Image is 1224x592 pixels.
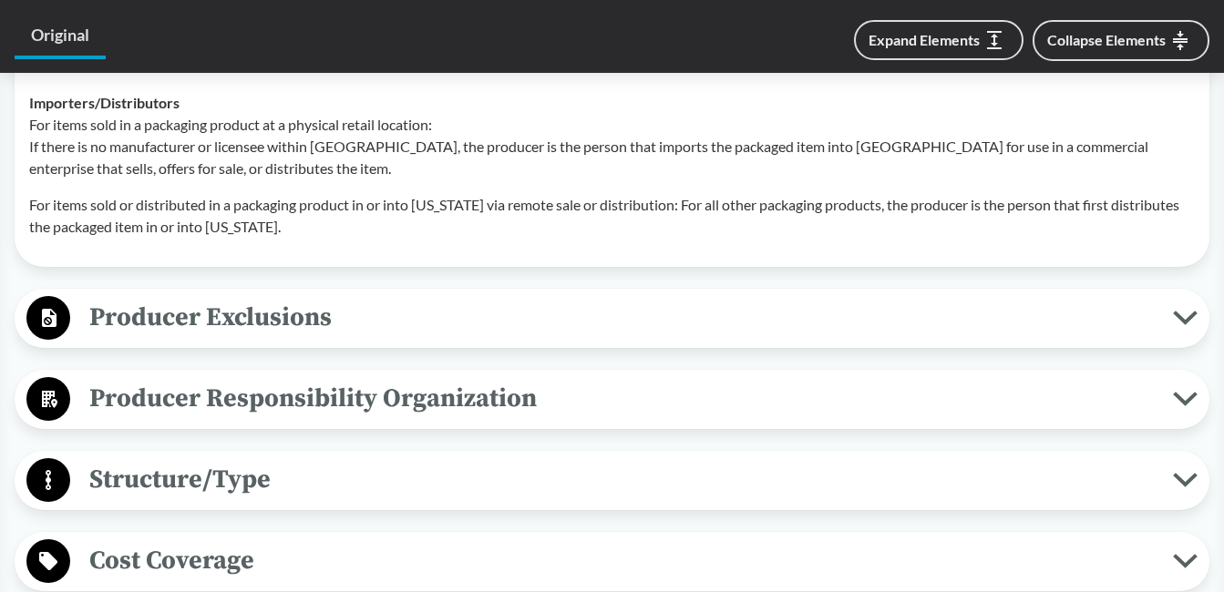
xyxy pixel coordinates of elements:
span: Structure/Type [70,459,1173,500]
span: Producer Exclusions [70,297,1173,338]
span: Cost Coverage [70,540,1173,581]
button: Expand Elements [854,20,1023,60]
p: For items sold in a packaging product at a physical retail location: If there is no manufacturer ... [29,114,1195,179]
button: Producer Exclusions [21,295,1203,342]
span: Producer Responsibility Organization [70,378,1173,419]
button: Producer Responsibility Organization [21,376,1203,423]
p: For items sold or distributed in a packaging product in or into [US_STATE] via remote sale or dis... [29,194,1195,238]
button: Structure/Type [21,457,1203,504]
button: Collapse Elements [1033,20,1209,61]
button: Cost Coverage [21,538,1203,585]
strong: Importers/​Distributors [29,94,180,111]
a: Original [15,15,106,59]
